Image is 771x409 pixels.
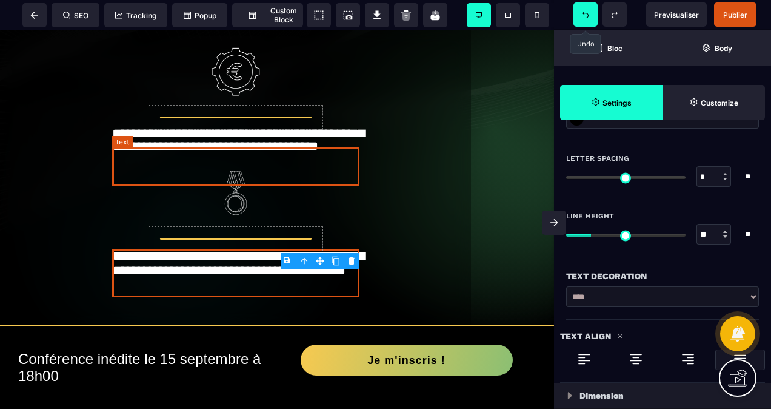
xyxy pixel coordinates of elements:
[566,269,759,283] div: Text Decoration
[663,85,765,120] span: Open Style Manager
[654,10,699,19] span: Previsualiser
[560,329,611,343] p: Text Align
[115,11,156,20] span: Tracking
[567,392,572,399] img: loading
[560,85,663,120] span: Settings
[617,333,623,339] img: loading
[18,314,277,360] h2: Conférence inédite le 15 septembre à 18h00
[646,2,707,27] span: Preview
[681,352,695,367] img: loading
[301,314,513,345] button: Je m'inscris !
[723,10,747,19] span: Publier
[566,154,629,163] span: Letter Spacing
[554,30,663,66] span: Open Blocks
[577,352,592,367] img: loading
[629,352,643,367] img: loading
[184,11,216,20] span: Popup
[63,11,88,20] span: SEO
[238,6,297,24] span: Custom Block
[336,3,360,27] span: Screenshot
[715,44,732,53] strong: Body
[566,211,614,221] span: Line Height
[602,98,632,107] strong: Settings
[579,388,624,403] p: Dimension
[663,30,771,66] span: Open Layer Manager
[607,44,622,53] strong: Bloc
[212,138,260,187] img: 2b8b6239f9cd83f4984384e1c504d95b_line.png
[701,98,738,107] strong: Customize
[212,17,260,66] img: 13d99394073da9d40b0c9464849f2b32_mechanical-engineering.png
[307,3,331,27] span: View components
